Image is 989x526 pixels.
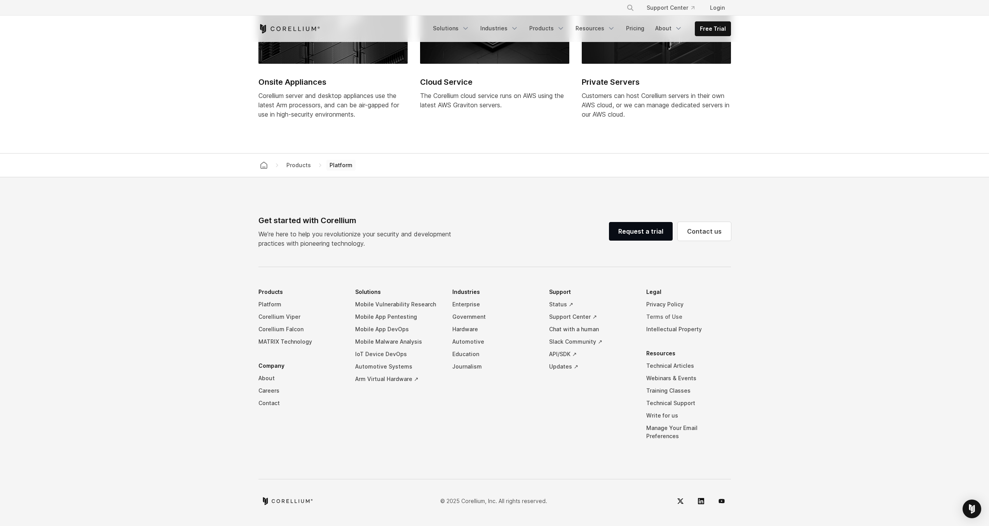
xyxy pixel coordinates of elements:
[258,76,408,88] h2: Onsite Appliances
[525,21,569,35] a: Products
[549,360,634,373] a: Updates ↗
[258,91,408,119] div: Corellium server and desktop appliances use the latest Arm processors, and can be air-gapped for ...
[283,161,314,169] div: Products
[326,160,356,171] span: Platform
[258,215,457,226] div: Get started with Corellium
[258,298,343,311] a: Platform
[452,311,537,323] a: Government
[258,229,457,248] p: We’re here to help you revolutionize your security and development practices with pioneering tech...
[355,311,440,323] a: Mobile App Pentesting
[623,1,637,15] button: Search
[549,348,634,360] a: API/SDK ↗
[621,21,649,35] a: Pricing
[258,311,343,323] a: Corellium Viper
[549,323,634,336] a: Chat with a human
[609,222,673,241] a: Request a trial
[640,1,701,15] a: Support Center
[355,373,440,385] a: Arm Virtual Hardware ↗
[678,222,731,241] a: Contact us
[258,286,731,454] div: Navigation Menu
[258,397,343,409] a: Contact
[355,323,440,336] a: Mobile App DevOps
[258,323,343,336] a: Corellium Falcon
[258,384,343,397] a: Careers
[476,21,523,35] a: Industries
[452,360,537,373] a: Journalism
[258,372,343,384] a: About
[695,22,731,36] a: Free Trial
[571,21,620,35] a: Resources
[428,21,474,35] a: Solutions
[452,348,537,360] a: Education
[355,336,440,348] a: Mobile Malware Analysis
[617,1,731,15] div: Navigation Menu
[704,1,731,15] a: Login
[646,422,731,442] a: Manage Your Email Preferences
[452,336,537,348] a: Automotive
[428,21,731,36] div: Navigation Menu
[262,497,313,505] a: Corellium home
[452,323,537,336] a: Hardware
[671,492,690,510] a: Twitter
[258,24,320,33] a: Corellium Home
[420,91,569,110] div: The Corellium cloud service runs on AWS using the latest AWS Graviton servers.
[452,298,537,311] a: Enterprise
[257,160,271,171] a: Corellium home
[582,76,731,88] h2: Private Servers
[258,336,343,348] a: MATRIX Technology
[549,298,634,311] a: Status ↗
[646,384,731,397] a: Training Classes
[549,311,634,323] a: Support Center ↗
[712,492,731,510] a: YouTube
[646,360,731,372] a: Technical Articles
[582,91,731,119] div: Customers can host Corellium servers in their own AWS cloud, or we can manage dedicated servers i...
[355,348,440,360] a: IoT Device DevOps
[646,409,731,422] a: Write for us
[646,372,731,384] a: Webinars & Events
[440,497,547,505] p: © 2025 Corellium, Inc. All rights reserved.
[692,492,710,510] a: LinkedIn
[420,76,569,88] h2: Cloud Service
[549,336,634,348] a: Slack Community ↗
[646,298,731,311] a: Privacy Policy
[646,311,731,323] a: Terms of Use
[963,500,981,518] div: Open Intercom Messenger
[355,298,440,311] a: Mobile Vulnerability Research
[651,21,687,35] a: About
[283,160,314,170] span: Products
[646,397,731,409] a: Technical Support
[355,360,440,373] a: Automotive Systems
[646,323,731,336] a: Intellectual Property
